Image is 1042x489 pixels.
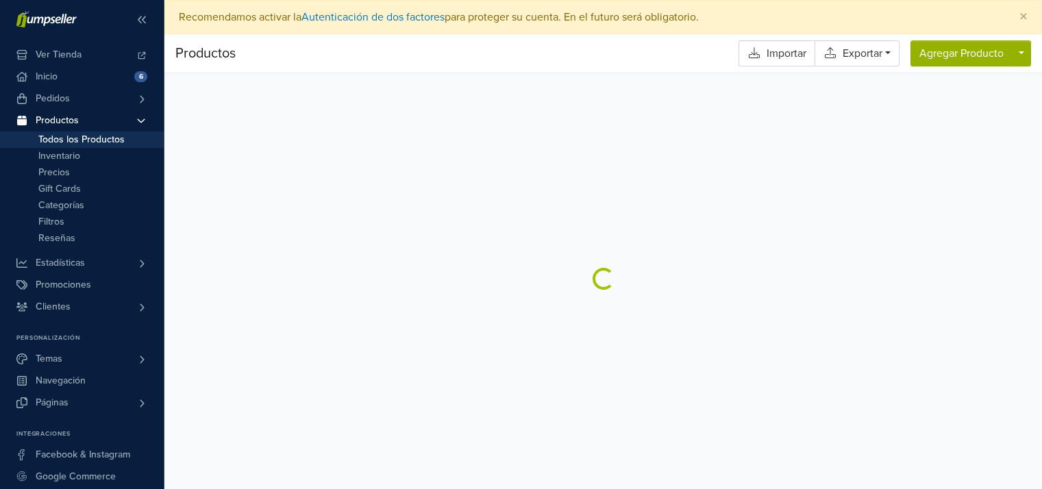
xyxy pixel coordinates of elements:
span: Gift Cards [38,181,81,197]
span: Precios [38,164,70,181]
span: Promociones [36,274,91,296]
span: Inicio [36,66,58,88]
span: Categorías [38,197,84,214]
span: × [1019,7,1028,27]
span: Inventario [38,148,80,164]
span: Facebook & Instagram [36,444,130,466]
span: Temas [36,348,62,370]
a: Autenticación de dos factores [301,10,445,24]
span: Productos [36,110,79,131]
span: Navegación [36,370,86,392]
span: Estadísticas [36,252,85,274]
span: Páginas [36,392,69,414]
p: Integraciones [16,430,164,438]
span: Reseñas [38,230,75,247]
button: Close [1006,1,1041,34]
span: Pedidos [36,88,70,110]
span: 6 [134,71,147,82]
span: Google Commerce [36,466,116,488]
span: Clientes [36,296,71,318]
span: Filtros [38,214,64,230]
p: Personalización [16,334,164,342]
span: Todos los Productos [38,131,125,148]
span: Ver Tienda [36,44,82,66]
